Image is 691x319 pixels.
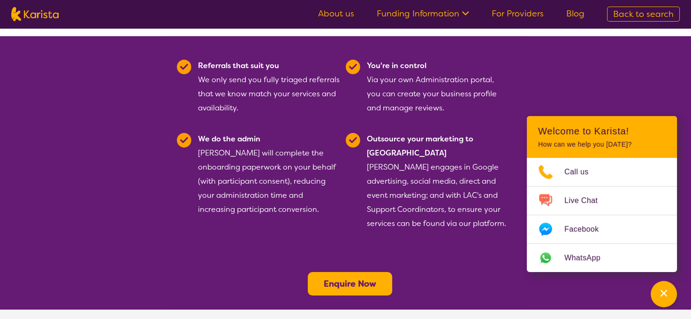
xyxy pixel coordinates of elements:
[607,7,680,22] a: Back to search
[177,133,191,148] img: Tick
[198,134,260,144] b: We do the admin
[346,133,360,148] img: Tick
[198,61,279,70] b: Referrals that suit you
[538,125,666,137] h2: Welcome to Karista!
[527,158,677,272] ul: Choose channel
[527,158,677,186] a: Call 0485972676 via 3CX
[538,140,666,148] p: How can we help you [DATE]?
[367,59,509,115] div: Via your own Administration portal, you can create your business profile and manage reviews.
[11,7,59,21] img: Karista logo
[527,116,677,272] div: Channel Menu
[527,244,677,272] a: Web link opens in a new tab.
[324,278,376,289] a: Enquire Now
[564,251,612,265] span: WhatsApp
[318,8,354,19] a: About us
[177,60,191,74] img: Tick
[492,8,544,19] a: For Providers
[566,8,585,19] a: Blog
[308,272,392,296] button: Enquire Now
[346,60,360,74] img: Tick
[564,194,609,208] span: Live Chat
[367,61,426,70] b: You're in control
[613,8,674,20] span: Back to search
[651,281,677,307] button: Channel Menu
[198,59,340,115] div: We only send you fully triaged referrals that we know match your services and availability.
[367,132,509,231] div: [PERSON_NAME] engages in Google advertising, social media, direct and event marketing; and with L...
[367,134,473,158] b: Outsource your marketing to [GEOGRAPHIC_DATA]
[564,222,610,236] span: Facebook
[564,165,600,179] span: Call us
[198,132,340,231] div: [PERSON_NAME] will complete the onboarding paperwork on your behalf (with participant consent), r...
[377,8,469,19] a: Funding Information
